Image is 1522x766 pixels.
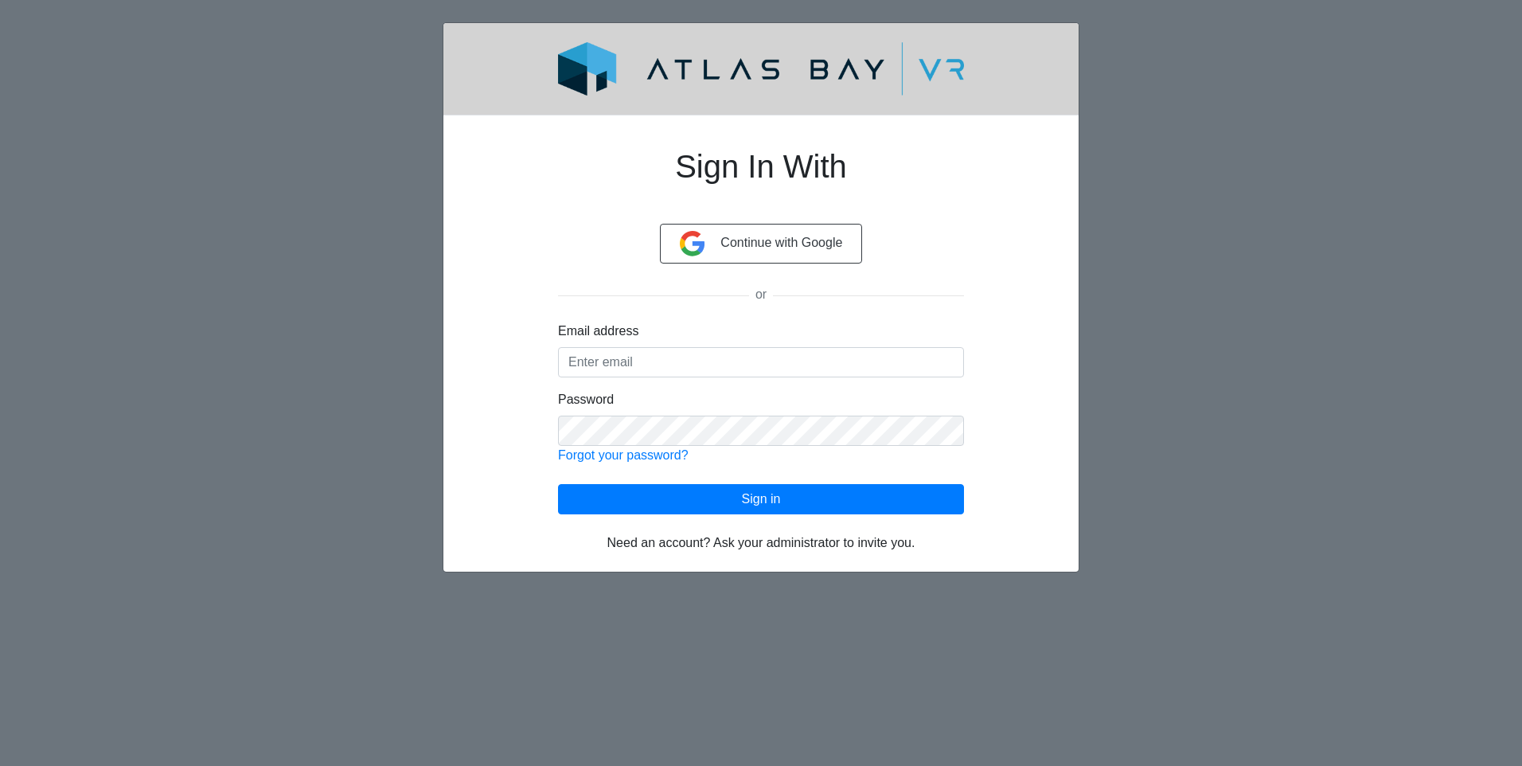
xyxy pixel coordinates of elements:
[558,448,689,462] a: Forgot your password?
[660,224,863,264] button: Continue with Google
[607,536,915,549] span: Need an account? Ask your administrator to invite you.
[558,484,964,514] button: Sign in
[558,390,614,409] label: Password
[558,347,964,377] input: Enter email
[558,128,964,224] h1: Sign In With
[558,322,638,341] label: Email address
[749,287,773,301] span: or
[720,236,842,249] span: Continue with Google
[520,42,1002,96] img: logo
